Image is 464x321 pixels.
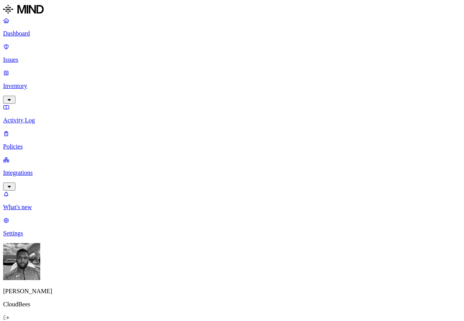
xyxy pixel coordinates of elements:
p: CloudBees [3,301,461,308]
img: MIND [3,3,44,15]
p: Inventory [3,83,461,90]
p: What's new [3,204,461,211]
a: Inventory [3,69,461,103]
a: Activity Log [3,104,461,124]
a: Dashboard [3,17,461,37]
a: MIND [3,3,461,17]
p: Activity Log [3,117,461,124]
p: Settings [3,230,461,237]
p: Policies [3,143,461,150]
a: What's new [3,191,461,211]
p: Issues [3,56,461,63]
img: Cameron White [3,243,40,280]
a: Policies [3,130,461,150]
a: Integrations [3,156,461,189]
a: Issues [3,43,461,63]
a: Settings [3,217,461,237]
p: Integrations [3,169,461,176]
p: Dashboard [3,30,461,37]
